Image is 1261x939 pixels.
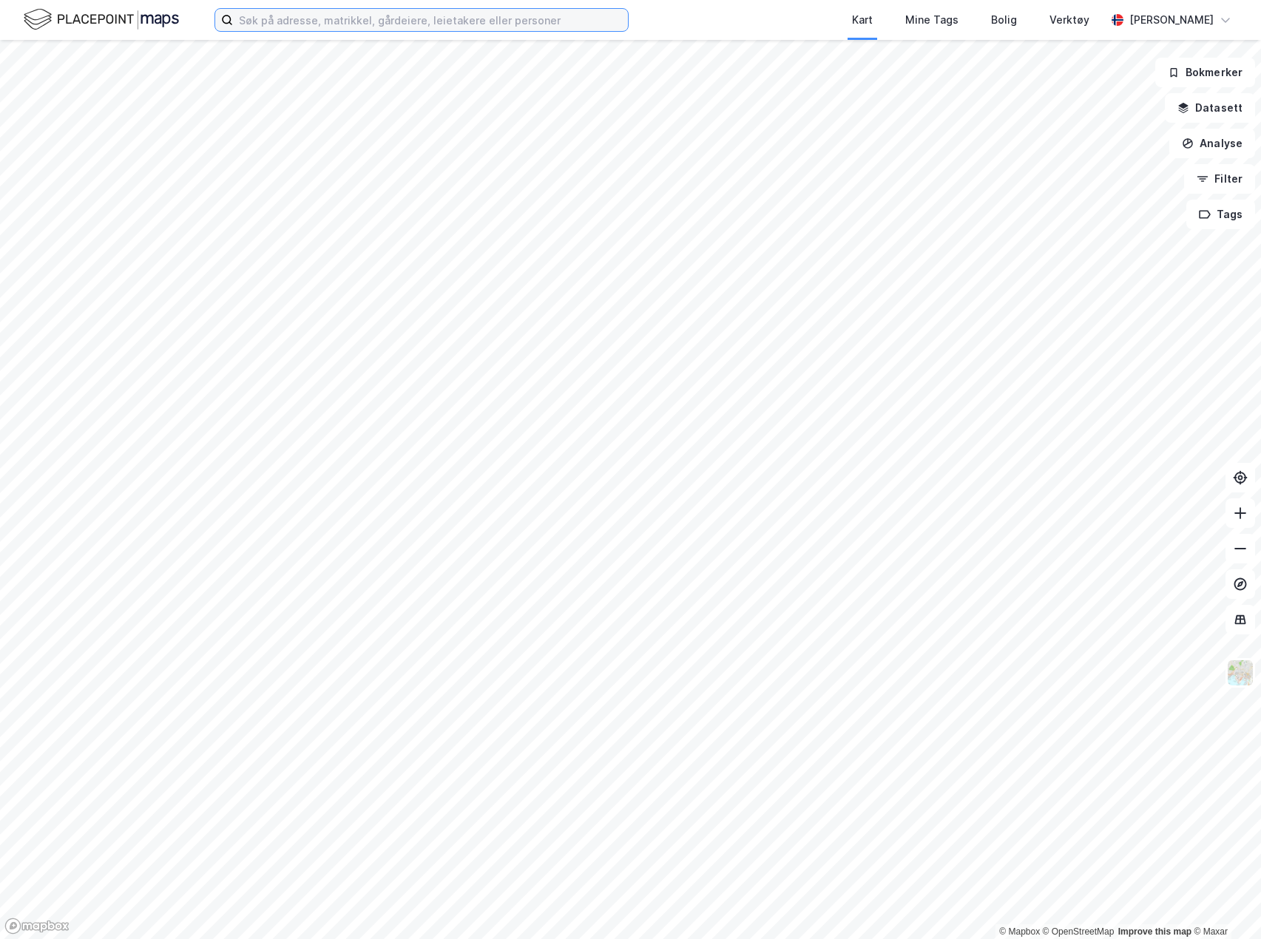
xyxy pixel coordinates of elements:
[1043,926,1115,937] a: OpenStreetMap
[1226,659,1254,687] img: Z
[1049,11,1089,29] div: Verktøy
[1165,93,1255,123] button: Datasett
[1187,868,1261,939] iframe: Chat Widget
[905,11,959,29] div: Mine Tags
[1169,129,1255,158] button: Analyse
[1155,58,1255,87] button: Bokmerker
[1118,926,1191,937] a: Improve this map
[1184,164,1255,194] button: Filter
[1129,11,1214,29] div: [PERSON_NAME]
[991,11,1017,29] div: Bolig
[852,11,873,29] div: Kart
[999,926,1040,937] a: Mapbox
[1186,200,1255,229] button: Tags
[24,7,179,33] img: logo.f888ab2527a4732fd821a326f86c7f29.svg
[1187,868,1261,939] div: Kontrollprogram for chat
[233,9,628,31] input: Søk på adresse, matrikkel, gårdeiere, leietakere eller personer
[4,918,70,935] a: Mapbox homepage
